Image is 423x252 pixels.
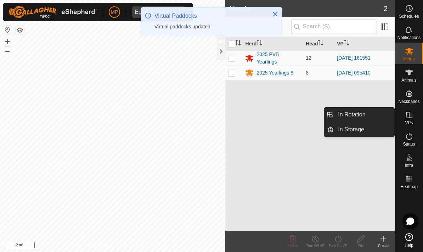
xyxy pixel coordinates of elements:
[230,4,383,13] h2: Herds
[327,243,349,248] div: Turn On VP
[395,230,423,250] a: Help
[288,244,298,248] span: Delete
[349,243,372,248] div: Edit
[334,122,394,137] a: In Storage
[405,163,413,168] span: Infra
[397,35,421,40] span: Notifications
[303,37,334,51] th: Head
[306,70,309,76] span: 8
[334,108,394,122] a: In Rotation
[16,26,24,34] button: Map Layers
[399,14,419,18] span: Schedules
[256,41,262,46] p-sorticon: Activate to sort
[9,6,97,18] img: Gallagher Logo
[3,46,12,55] button: –
[398,99,419,104] span: Neckbands
[324,108,394,122] li: In Rotation
[318,41,323,46] p-sorticon: Activate to sort
[334,37,395,51] th: VP
[338,125,364,134] span: In Storage
[270,9,280,19] button: Close
[344,41,349,46] p-sorticon: Activate to sort
[3,37,12,46] button: +
[337,55,371,61] a: [DATE] 161551
[135,9,170,15] div: Ephiram Farm
[405,243,413,247] span: Help
[403,142,415,146] span: Status
[154,23,265,31] div: Virtual paddocks updated.
[256,51,300,66] div: 2025 PVB Yearlings
[154,12,265,20] div: Virtual Paddocks
[403,57,414,61] span: Herds
[173,6,187,18] div: dropdown trigger
[401,78,417,82] span: Animals
[132,6,173,18] span: Ephiram Farm
[3,26,12,34] button: Reset Map
[111,9,118,16] span: MP
[85,243,111,249] a: Privacy Policy
[337,70,371,76] a: [DATE] 095410
[235,41,241,46] p-sorticon: Activate to sort
[384,3,388,14] span: 2
[256,69,293,77] div: 2025 Yearlings 8
[120,243,141,249] a: Contact Us
[242,37,303,51] th: Herd
[405,121,413,125] span: VPs
[291,19,377,34] input: Search (S)
[372,243,395,248] div: Create
[304,243,327,248] div: Turn Off VP
[338,110,365,119] span: In Rotation
[400,185,418,189] span: Heatmap
[306,55,311,61] span: 12
[324,122,394,137] li: In Storage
